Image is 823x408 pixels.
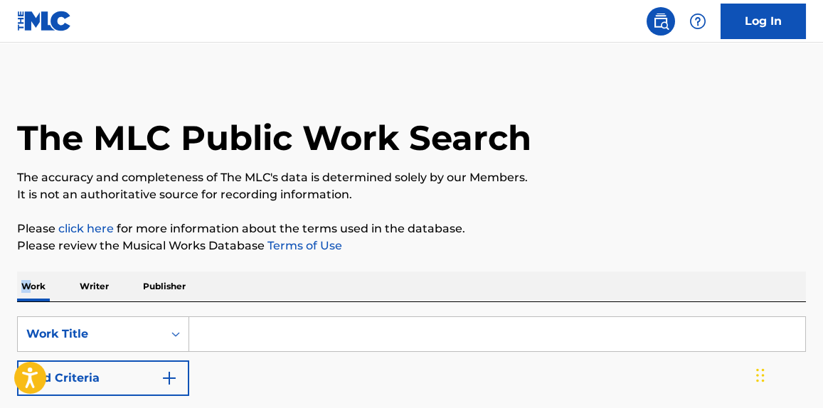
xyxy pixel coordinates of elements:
[58,222,114,235] a: click here
[17,186,806,203] p: It is not an authoritative source for recording information.
[721,4,806,39] a: Log In
[265,239,342,252] a: Terms of Use
[75,272,113,301] p: Writer
[17,360,189,396] button: Add Criteria
[17,117,531,159] h1: The MLC Public Work Search
[139,272,190,301] p: Publisher
[161,370,178,387] img: 9d2ae6d4665cec9f34b9.svg
[17,169,806,186] p: The accuracy and completeness of The MLC's data is determined solely by our Members.
[647,7,675,36] a: Public Search
[756,354,765,397] div: Drag
[17,272,50,301] p: Work
[17,11,72,31] img: MLC Logo
[684,7,712,36] div: Help
[689,13,706,30] img: help
[17,237,806,254] p: Please review the Musical Works Database
[26,326,154,343] div: Work Title
[652,13,669,30] img: search
[752,340,823,408] iframe: Chat Widget
[17,220,806,237] p: Please for more information about the terms used in the database.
